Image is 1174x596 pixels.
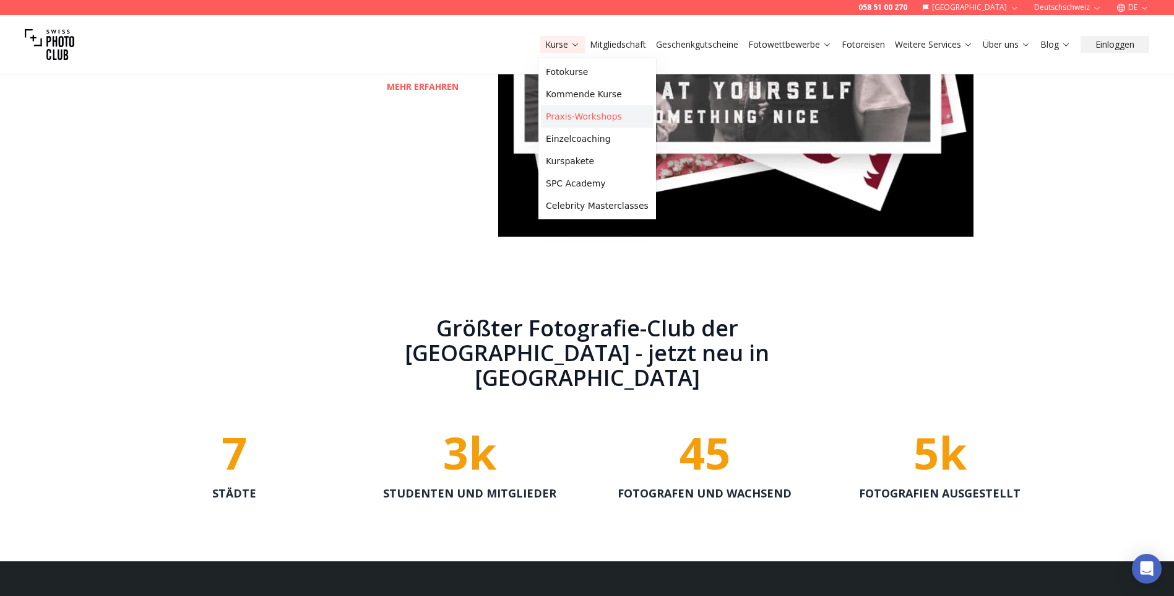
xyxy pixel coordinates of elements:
div: Open Intercom Messenger [1132,554,1162,584]
button: Kurse [540,36,585,53]
button: Über uns [978,36,1035,53]
p: FOTOGRAFEN UND WACHSEND [618,484,792,502]
button: Geschenkgutscheine [651,36,743,53]
a: Über uns [983,38,1030,51]
img: Swiss photo club [25,20,74,69]
a: Kurspakete [541,150,654,172]
a: Fotoreisen [842,38,885,51]
a: Einzelcoaching [541,128,654,150]
a: Praxis-Workshops [541,105,654,128]
span: 7 [222,422,247,483]
button: Einloggen [1081,36,1149,53]
a: Mehr erfahren [387,81,459,93]
p: STUDENTEN UND MITGLIEDER [383,484,556,502]
button: Fotoreisen [837,36,890,53]
p: FOTOGRAFIEN AUSGESTELLT [859,484,1021,502]
a: Fotokurse [541,61,654,83]
a: Kurse [545,38,580,51]
button: Weitere Services [890,36,978,53]
a: SPC Academy [541,172,654,195]
h2: Größter Fotografie-Club der [GEOGRAPHIC_DATA] - jetzt neu in [GEOGRAPHIC_DATA] [350,316,825,390]
button: Blog [1035,36,1076,53]
a: 058 51 00 270 [858,2,907,12]
span: 45 [680,422,730,483]
a: Mitgliedschaft [590,38,646,51]
button: Fotowettbewerbe [743,36,837,53]
span: 5k [913,422,967,483]
a: Kommende Kurse [541,83,654,105]
span: 3k [443,422,496,483]
button: Mitgliedschaft [585,36,651,53]
a: Celebrity Masterclasses [541,195,654,217]
a: Geschenkgutscheine [656,38,738,51]
p: STÄDTE [212,484,256,502]
a: Fotowettbewerbe [748,38,832,51]
a: Weitere Services [895,38,973,51]
a: Blog [1040,38,1071,51]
